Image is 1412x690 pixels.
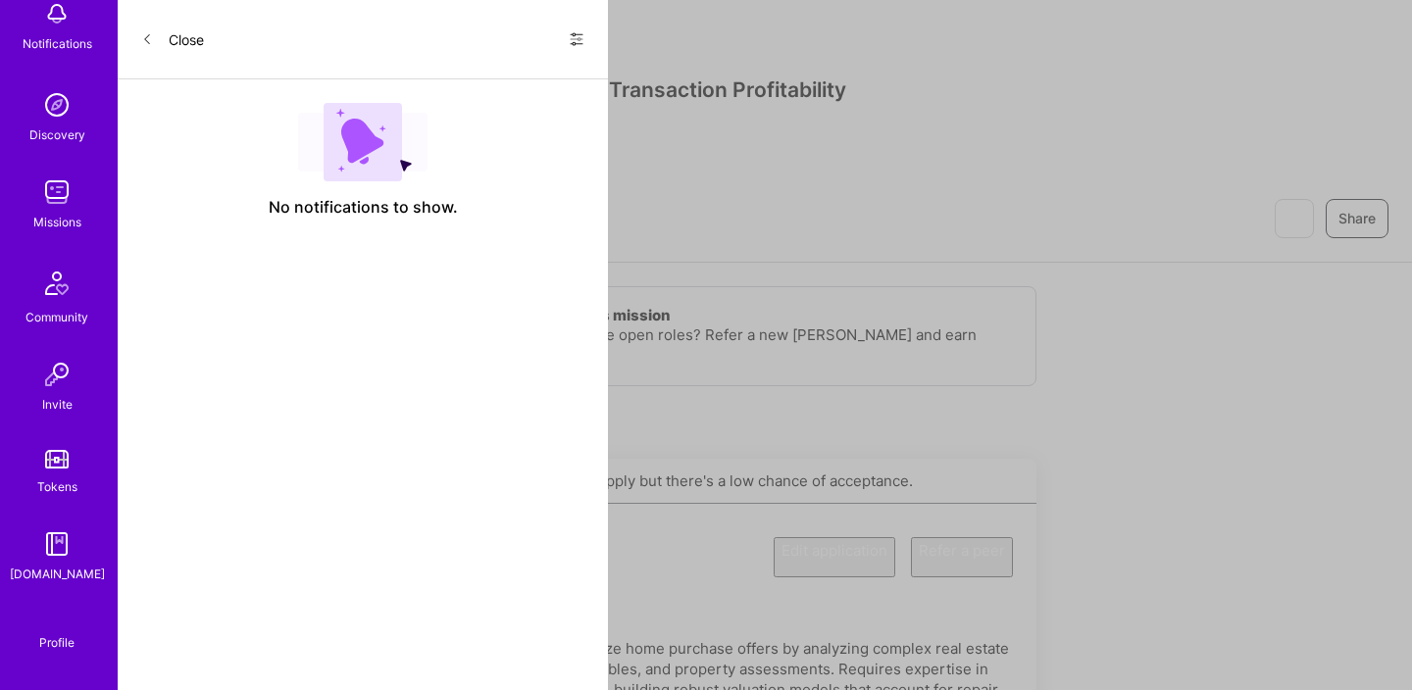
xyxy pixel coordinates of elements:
img: tokens [45,450,69,468]
img: Invite [37,355,76,394]
div: Invite [42,394,73,415]
img: empty [298,103,428,181]
img: discovery [37,85,76,124]
div: Discovery [29,124,85,145]
img: teamwork [37,172,76,212]
div: Missions [33,212,81,232]
div: Community [25,307,88,327]
img: Community [33,260,80,307]
a: Profile [32,612,81,651]
img: guide book [37,524,76,564]
div: Tokens [37,476,77,497]
button: Close [141,24,204,55]
div: Notifications [23,33,92,54]
span: No notifications to show. [269,197,458,218]
div: [DOMAIN_NAME] [10,564,105,584]
div: Profile [39,632,75,651]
